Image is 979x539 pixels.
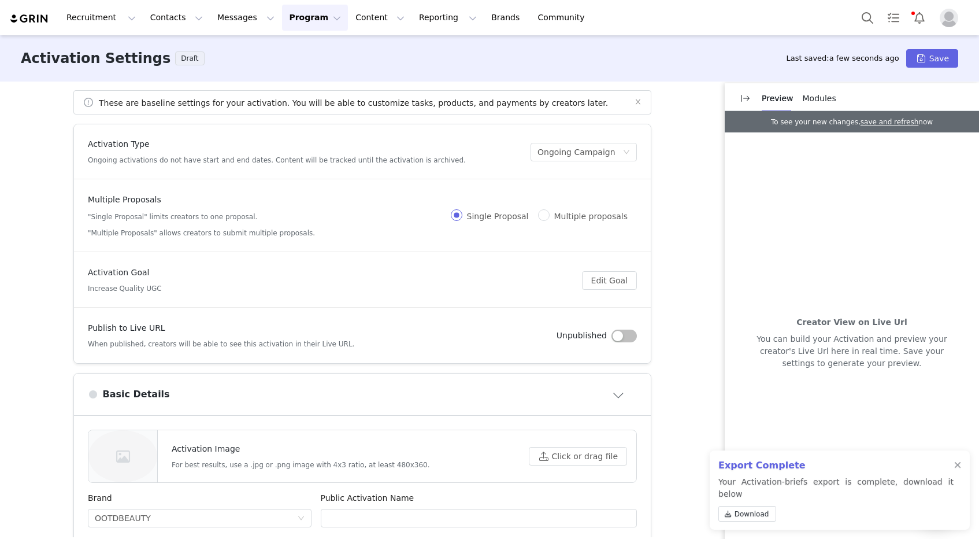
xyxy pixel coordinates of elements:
p: Your Activation-briefs export is complete, download it below [718,476,954,526]
h4: Publish to Live URL [88,322,354,334]
span: These are baseline settings for your activation. You will be able to customize tasks, products, a... [83,98,608,108]
i: icon: down [298,515,305,523]
i: icon: down [623,149,630,157]
span: Last saved: [786,54,899,62]
span: Modules [803,94,836,103]
label: Brand [88,493,112,503]
button: Content [348,5,411,31]
h4: Multiple Proposals [88,194,315,206]
h4: Activation Image [172,443,430,455]
button: Save [906,49,958,68]
button: Messages [210,5,281,31]
p: You can build your Activation and preview your creator's Live Url here in real time. Save your se... [746,333,958,370]
h4: Activation Type [88,138,466,150]
h4: Unpublished [557,330,607,342]
button: Reporting [412,5,484,31]
span: Download [735,509,769,519]
img: placeholder-profile.jpg [940,9,958,27]
a: save and refresh [861,118,918,126]
div: Ongoing Campaign [537,143,615,161]
h5: "Single Proposal" limits creators to one proposal. [88,212,315,222]
button: Search [855,5,880,31]
span: Activation Image For best results, use a .jpg or .png image with 4x3 ratio, at least 480x360. Cli... [88,430,636,482]
h3: Basic Details [98,387,170,401]
h5: "Multiple Proposals" allows creators to submit multiple proposals. [88,228,315,238]
a: Download [718,506,776,522]
h4: Activation Goal [88,267,162,279]
button: Program [282,5,348,31]
button: Contacts [143,5,210,31]
h5: Increase Quality UGC [88,283,162,294]
button: Click or drag file [529,447,627,466]
body: Rich Text Area. Press ALT-0 for help. [9,9,537,22]
h5: Ongoing activations do not have start and end dates. Content will be tracked until the activation... [88,155,466,165]
span: To see your new changes, [771,118,861,126]
h3: Activation Settings [21,48,170,69]
label: Public Activation Name [321,493,414,503]
a: Brands [484,5,530,31]
i: icon: close [635,98,641,105]
button: Notifications [907,5,932,31]
span: now [918,118,933,126]
button: Profile [933,9,970,27]
img: grin logo [9,13,50,24]
button: Close module [601,385,637,404]
h2: Export Complete [718,459,954,472]
button: Recruitment [60,5,143,31]
div: OOTDBEAUTY [95,510,151,527]
p: Creator View on Live Url [746,316,958,328]
a: Community [531,5,597,31]
span: a few seconds ago [829,54,899,62]
h5: When published, creators will be able to see this activation in their Live URL. [88,339,354,349]
span: Draft [175,51,204,65]
button: icon: close [635,95,641,108]
a: Tasks [881,5,906,31]
button: Edit Goal [582,271,637,290]
span: Multiple proposals [550,212,632,221]
span: Single Proposal [462,212,533,221]
p: For best results, use a .jpg or .png image with 4x3 ratio, at least 480x360. [172,460,430,470]
p: Preview [762,93,793,105]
